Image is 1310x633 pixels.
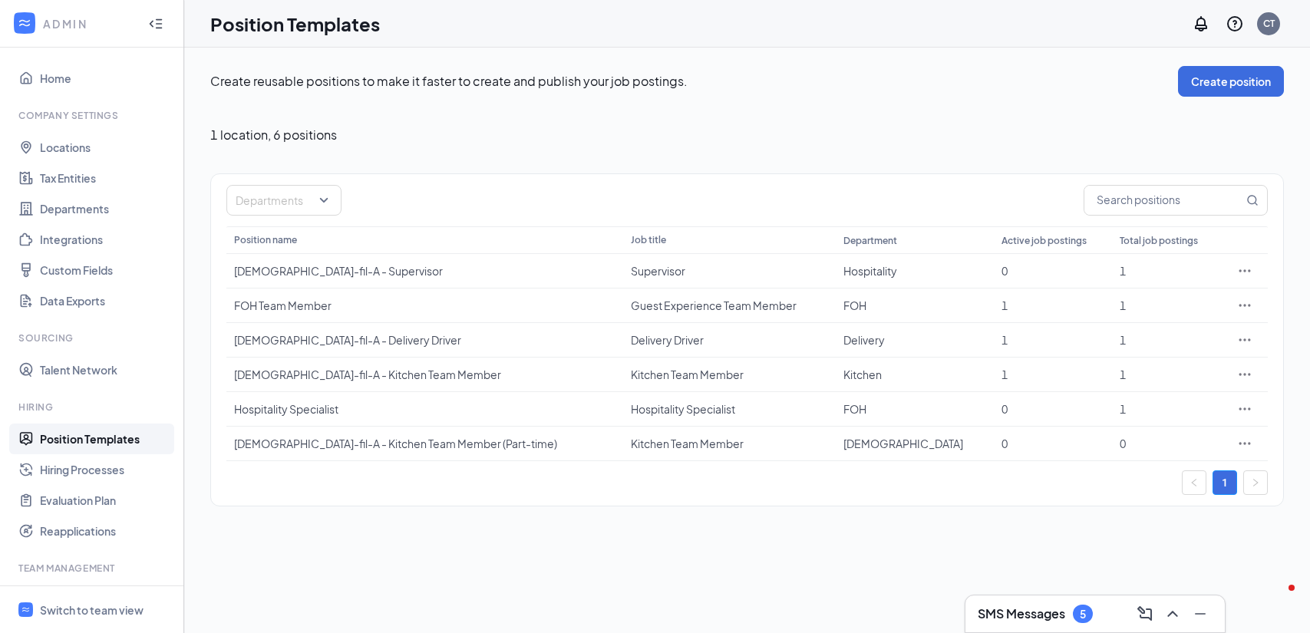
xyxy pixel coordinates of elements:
div: 1 [1120,332,1214,348]
td: Kitchen [836,358,994,392]
td: Hospitality [836,254,994,288]
td: Delivery [836,323,994,358]
svg: Ellipses [1237,367,1252,382]
a: Position Templates [40,424,171,454]
a: Talent Network [40,354,171,385]
svg: QuestionInfo [1226,15,1244,33]
td: FOH [836,288,994,323]
span: left [1190,478,1199,487]
input: Search positions [1084,186,1243,215]
a: Home [40,63,171,94]
div: [DEMOGRAPHIC_DATA]-fil-A - Kitchen Team Member (Part-time) [234,436,615,451]
button: left [1182,470,1206,495]
div: Sourcing [18,331,168,345]
div: Supervisor [631,263,828,279]
svg: Minimize [1191,605,1209,623]
span: Position name [234,234,297,246]
div: 1 [1120,263,1214,279]
div: 0 [1001,401,1104,417]
div: Team Management [18,562,168,575]
span: right [1251,478,1260,487]
div: 0 [1120,436,1214,451]
div: [DEMOGRAPHIC_DATA]-fil-A - Delivery Driver [234,332,615,348]
div: Kitchen Team Member [631,436,828,451]
button: ChevronUp [1160,602,1185,626]
div: [DEMOGRAPHIC_DATA]-fil-A - Supervisor [234,263,615,279]
a: Evaluation Plan [40,485,171,516]
svg: Ellipses [1237,298,1252,313]
svg: Notifications [1192,15,1210,33]
svg: ChevronUp [1163,605,1182,623]
div: Company Settings [18,109,168,122]
a: Hiring Processes [40,454,171,485]
svg: Collapse [148,16,163,31]
td: [DEMOGRAPHIC_DATA] [836,427,994,461]
div: Hospitality Specialist [234,401,615,417]
div: 1 [1001,332,1104,348]
div: ADMIN [43,16,134,31]
button: ComposeMessage [1133,602,1157,626]
td: FOH [836,392,994,427]
h3: SMS Messages [978,605,1065,622]
div: [DEMOGRAPHIC_DATA]-fil-A - Kitchen Team Member [234,367,615,382]
div: Hiring [18,401,168,414]
div: CT [1263,17,1275,30]
div: 0 [1001,263,1104,279]
div: 1 [1001,367,1104,382]
h1: Position Templates [210,11,380,37]
svg: ComposeMessage [1136,605,1154,623]
th: Total job postings [1112,226,1222,254]
a: Locations [40,132,171,163]
iframe: Intercom live chat [1258,581,1295,618]
svg: WorkstreamLogo [17,15,32,31]
a: Custom Fields [40,255,171,285]
span: Job title [631,234,666,246]
th: Active job postings [994,226,1112,254]
button: Create position [1178,66,1284,97]
a: 1 [1213,471,1236,494]
a: Data Exports [40,285,171,316]
svg: Ellipses [1237,263,1252,279]
a: Departments [40,193,171,224]
div: 0 [1001,436,1104,451]
p: Create reusable positions to make it faster to create and publish your job postings. [210,73,1178,90]
svg: Ellipses [1237,436,1252,451]
div: 1 [1120,401,1214,417]
div: 5 [1080,608,1086,621]
div: 1 [1001,298,1104,313]
svg: Ellipses [1237,332,1252,348]
div: 1 [1120,298,1214,313]
div: Hospitality Specialist [631,401,828,417]
li: 1 [1213,470,1237,495]
div: Delivery Driver [631,332,828,348]
a: Reapplications [40,516,171,546]
th: Department [836,226,994,254]
a: Tax Entities [40,163,171,193]
div: Guest Experience Team Member [631,298,828,313]
span: 1 location , 6 positions [210,127,337,143]
a: Integrations [40,224,171,255]
li: Previous Page [1182,470,1206,495]
div: Switch to team view [40,602,144,618]
div: FOH Team Member [234,298,615,313]
div: 1 [1120,367,1214,382]
svg: Ellipses [1237,401,1252,417]
svg: MagnifyingGlass [1246,194,1259,206]
button: Minimize [1188,602,1213,626]
div: Kitchen Team Member [631,367,828,382]
svg: WorkstreamLogo [21,605,31,615]
button: right [1243,470,1268,495]
li: Next Page [1243,470,1268,495]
